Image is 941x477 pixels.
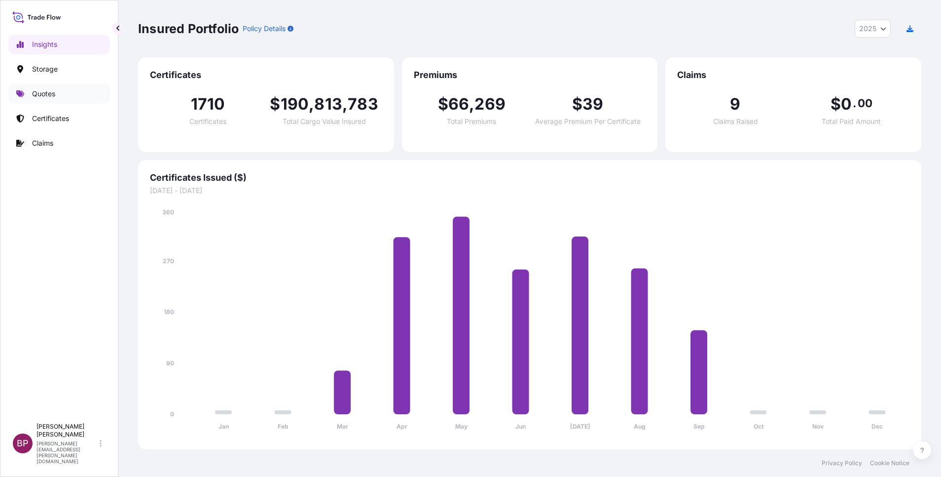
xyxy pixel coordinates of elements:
[17,438,29,448] span: BP
[414,69,646,81] span: Premiums
[342,96,348,112] span: ,
[572,96,582,112] span: $
[162,208,174,216] tspan: 360
[582,96,603,112] span: 39
[535,118,641,125] span: Average Premium Per Certificate
[634,423,646,430] tspan: Aug
[32,114,69,123] p: Certificates
[812,423,824,430] tspan: Nov
[841,96,852,112] span: 0
[822,459,862,467] a: Privacy Policy
[754,423,764,430] tspan: Oct
[191,96,225,112] span: 1710
[36,440,98,464] p: [PERSON_NAME][EMAIL_ADDRESS][PERSON_NAME][DOMAIN_NAME]
[32,64,58,74] p: Storage
[150,186,909,196] span: [DATE] - [DATE]
[831,96,841,112] span: $
[455,423,468,430] tspan: May
[8,59,110,79] a: Storage
[270,96,280,112] span: $
[283,118,366,125] span: Total Cargo Value Insured
[164,308,174,316] tspan: 180
[281,96,309,112] span: 190
[677,69,909,81] span: Claims
[8,35,110,54] a: Insights
[570,423,590,430] tspan: [DATE]
[474,96,506,112] span: 269
[515,423,526,430] tspan: Jun
[138,21,239,37] p: Insured Portfolio
[150,172,909,184] span: Certificates Issued ($)
[32,138,53,148] p: Claims
[150,69,382,81] span: Certificates
[448,96,469,112] span: 66
[278,423,289,430] tspan: Feb
[8,84,110,104] a: Quotes
[858,99,872,107] span: 00
[348,96,378,112] span: 783
[822,118,881,125] span: Total Paid Amount
[189,118,226,125] span: Certificates
[163,257,174,265] tspan: 270
[469,96,474,112] span: ,
[309,96,314,112] span: ,
[314,96,342,112] span: 813
[337,423,348,430] tspan: Mar
[170,410,174,418] tspan: 0
[8,133,110,153] a: Claims
[730,96,740,112] span: 9
[438,96,448,112] span: $
[32,89,55,99] p: Quotes
[397,423,407,430] tspan: Apr
[871,423,883,430] tspan: Dec
[853,99,856,107] span: .
[693,423,705,430] tspan: Sep
[855,20,891,38] button: Year Selector
[870,459,909,467] a: Cookie Notice
[8,109,110,128] a: Certificates
[32,40,57,49] p: Insights
[713,118,758,125] span: Claims Raised
[166,359,174,367] tspan: 90
[36,423,98,438] p: [PERSON_NAME] [PERSON_NAME]
[218,423,229,430] tspan: Jan
[243,24,286,34] p: Policy Details
[859,24,876,34] span: 2025
[447,118,496,125] span: Total Premiums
